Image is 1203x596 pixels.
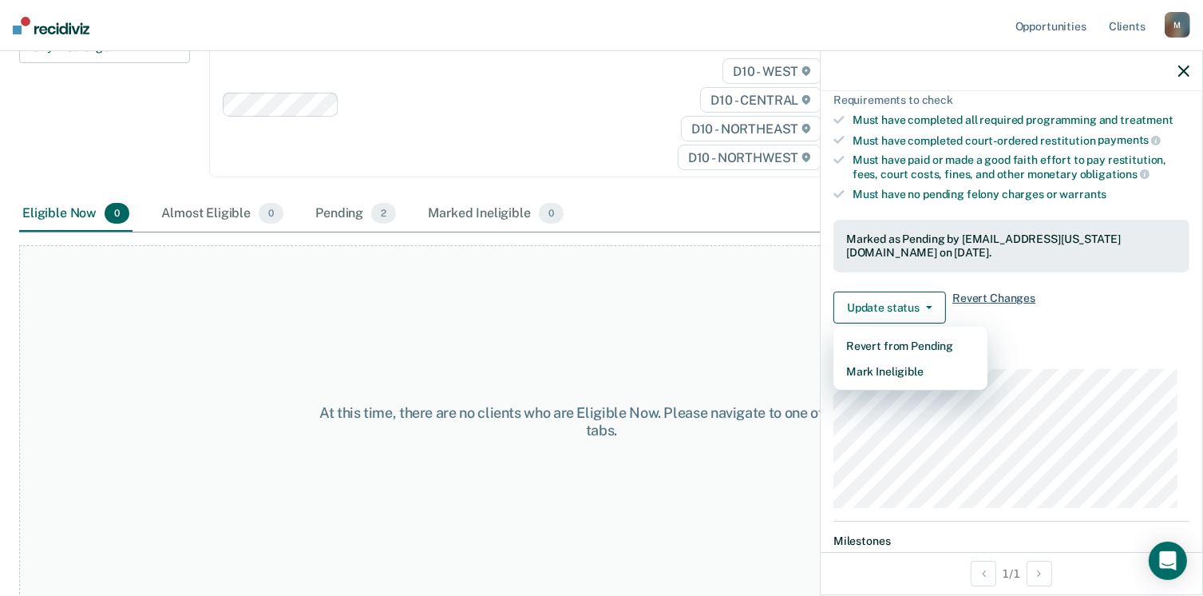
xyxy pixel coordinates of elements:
[681,116,821,141] span: D10 - NORTHEAST
[833,349,1189,363] dt: Supervision
[833,292,946,324] button: Update status
[952,292,1035,324] span: Revert Changes
[1120,113,1173,126] span: treatment
[833,534,1189,548] dt: Milestones
[1027,561,1052,586] button: Next Opportunity
[105,203,129,224] span: 0
[700,87,821,113] span: D10 - CENTRAL
[722,58,821,84] span: D10 - WEST
[425,197,567,232] div: Marked Ineligible
[259,203,283,224] span: 0
[971,561,996,586] button: Previous Opportunity
[539,203,564,224] span: 0
[13,17,89,34] img: Recidiviz
[853,113,1189,127] div: Must have completed all required programming and
[1165,12,1190,38] div: M
[853,188,1189,201] div: Must have no pending felony charges or
[371,203,396,224] span: 2
[678,145,821,170] span: D10 - NORTHWEST
[853,153,1189,181] div: Must have paid or made a good faith effort to pay restitution, fees, court costs, fines, and othe...
[833,93,1189,107] div: Requirements to check
[1098,133,1161,146] span: payments
[833,333,987,359] button: Revert from Pending
[833,359,987,384] button: Mark Ineligible
[1080,168,1150,181] span: obligations
[311,404,892,439] div: At this time, there are no clients who are Eligible Now. Please navigate to one of the other tabs.
[19,197,133,232] div: Eligible Now
[1149,542,1187,580] div: Open Intercom Messenger
[821,552,1202,594] div: 1 / 1
[853,133,1189,148] div: Must have completed court-ordered restitution
[846,232,1177,260] div: Marked as Pending by [EMAIL_ADDRESS][US_STATE][DOMAIN_NAME] on [DATE].
[312,197,399,232] div: Pending
[158,197,287,232] div: Almost Eligible
[1060,188,1107,201] span: warrants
